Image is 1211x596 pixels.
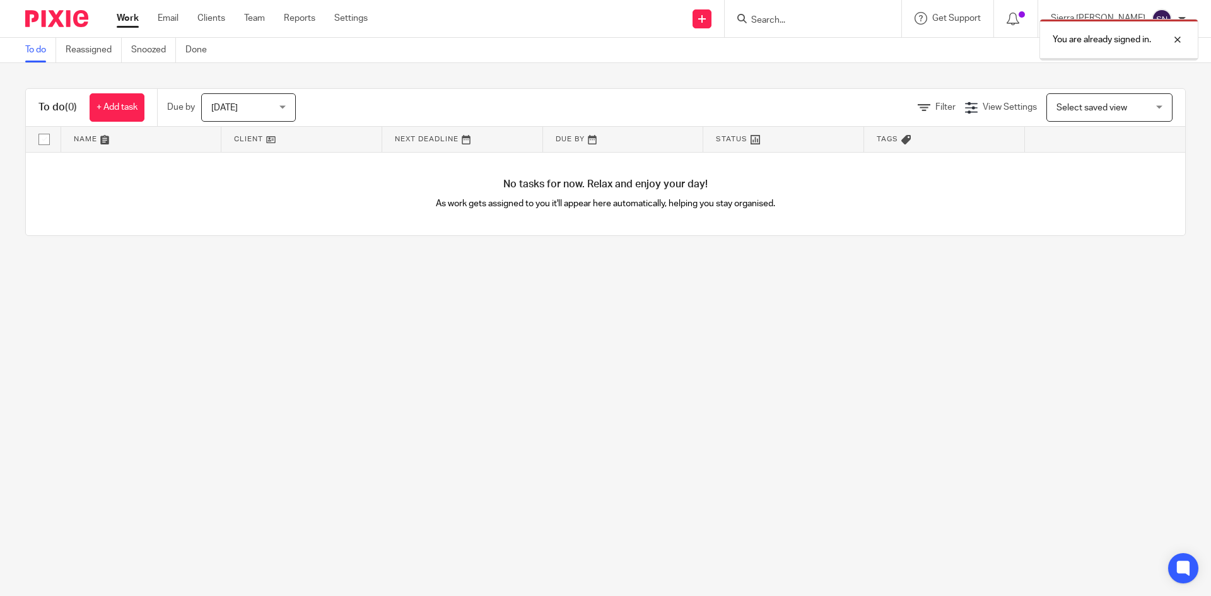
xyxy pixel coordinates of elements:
[90,93,144,122] a: + Add task
[1053,33,1151,46] p: You are already signed in.
[158,12,178,25] a: Email
[26,178,1185,191] h4: No tasks for now. Relax and enjoy your day!
[284,12,315,25] a: Reports
[1152,9,1172,29] img: svg%3E
[65,102,77,112] span: (0)
[935,103,956,112] span: Filter
[877,136,898,143] span: Tags
[334,12,368,25] a: Settings
[244,12,265,25] a: Team
[983,103,1037,112] span: View Settings
[25,10,88,27] img: Pixie
[316,197,896,210] p: As work gets assigned to you it'll appear here automatically, helping you stay organised.
[185,38,216,62] a: Done
[38,101,77,114] h1: To do
[1056,103,1127,112] span: Select saved view
[131,38,176,62] a: Snoozed
[167,101,195,114] p: Due by
[66,38,122,62] a: Reassigned
[197,12,225,25] a: Clients
[25,38,56,62] a: To do
[117,12,139,25] a: Work
[211,103,238,112] span: [DATE]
